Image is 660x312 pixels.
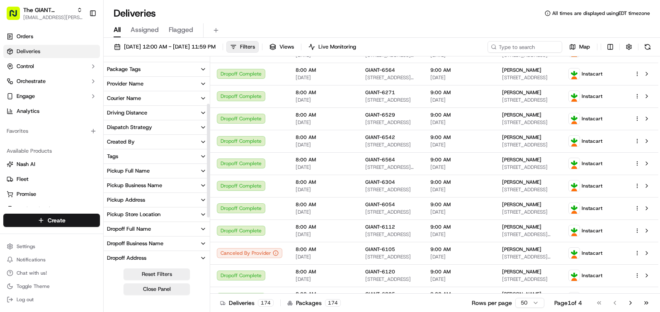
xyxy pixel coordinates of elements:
button: Dropoff Address [104,251,210,265]
div: Dropoff Full Name [107,225,151,233]
span: Chat with us! [17,270,47,276]
span: [STREET_ADDRESS] [502,164,555,171]
span: Knowledge Base [17,120,63,129]
span: Product Catalog [17,205,56,213]
span: [DATE] [430,276,489,283]
span: GIANT-6112 [365,224,395,230]
span: Engage [17,93,35,100]
span: 9:00 AM [430,67,489,73]
span: [DATE] [296,186,352,193]
div: 174 [325,299,341,307]
span: Analytics [17,107,39,115]
div: Deliveries [220,299,274,307]
span: Instacart [582,138,602,144]
div: Favorites [3,124,100,138]
span: Settings [17,243,35,250]
span: Orchestrate [17,78,46,85]
button: Refresh [642,41,653,53]
span: [DATE] [430,97,489,103]
button: Close Panel [124,283,190,295]
h1: Deliveries [114,7,156,20]
button: Pickup Address [104,193,210,207]
span: [STREET_ADDRESS] [365,276,417,283]
span: 8:00 AM [296,89,352,96]
span: 8:00 AM [296,112,352,118]
span: 8:00 AM [296,201,352,208]
span: [STREET_ADDRESS] [502,209,555,215]
img: profile_instacart_ahold_partner.png [569,225,580,236]
span: GIANT-6120 [365,268,395,275]
div: Pickup Store Location [107,211,160,218]
img: profile_instacart_ahold_partner.png [569,270,580,281]
span: [STREET_ADDRESS] [502,276,555,283]
span: Instacart [582,227,602,234]
button: The GIANT Company [23,6,73,14]
img: profile_instacart_ahold_partner.png [569,91,580,102]
span: [STREET_ADDRESS] [502,74,555,81]
span: [DATE] [430,74,489,81]
span: [PERSON_NAME] [502,134,541,141]
span: GIANT-6542 [365,134,395,141]
button: Live Monitoring [305,41,360,53]
span: All times are displayed using EDT timezone [552,10,650,17]
div: Courier Name [107,95,141,102]
button: Pickup Full Name [104,164,210,178]
div: Available Products [3,144,100,158]
input: Got a question? Start typing here... [22,54,149,62]
a: Deliveries [3,45,100,58]
span: GIANT-6304 [365,179,395,185]
span: 9:00 AM [430,246,489,253]
span: 8:00 AM [296,179,352,185]
span: [DATE] [430,186,489,193]
span: [DATE] [296,74,352,81]
span: [DATE] [296,164,352,171]
button: Engage [3,90,100,103]
button: Filters [226,41,259,53]
button: Views [266,41,298,53]
button: Pickup Business Name [104,178,210,193]
button: Log out [3,294,100,305]
div: Dropoff Business Name [107,240,163,247]
a: Nash AI [7,161,97,168]
span: 8:00 AM [296,156,352,163]
span: [EMAIL_ADDRESS][PERSON_NAME][DOMAIN_NAME] [23,14,82,21]
img: profile_instacart_ahold_partner.png [569,248,580,258]
div: Dispatch Strategy [107,124,152,131]
button: Product Catalog [3,202,100,216]
span: [STREET_ADDRESS][PERSON_NAME] [502,253,555,260]
span: 9:00 AM [430,89,489,96]
span: GIANT-6305 [365,291,395,297]
span: Instacart [582,183,602,189]
span: [PERSON_NAME] [502,224,541,230]
span: [STREET_ADDRESS] [365,97,417,103]
span: [DATE] [296,231,352,238]
span: [DATE] [430,231,489,238]
div: 💻 [70,121,77,128]
div: Start new chat [28,79,136,88]
span: [STREET_ADDRESS] [502,141,555,148]
button: Fleet [3,173,100,186]
span: [STREET_ADDRESS] [365,209,417,215]
span: Promise [17,190,36,198]
span: Assigned [131,25,159,35]
span: Orders [17,33,33,40]
span: Instacart [582,115,602,122]
span: 9:00 AM [430,134,489,141]
span: Pylon [82,141,100,147]
span: [STREET_ADDRESS] [365,231,417,238]
button: Canceled By Provider [217,248,282,258]
div: 174 [258,299,274,307]
span: 8:00 AM [296,268,352,275]
div: Page 1 of 4 [554,299,582,307]
img: profile_instacart_ahold_partner.png [569,68,580,79]
span: [STREET_ADDRESS] [365,141,417,148]
span: Live Monitoring [318,43,356,51]
span: Instacart [582,71,602,77]
a: Product Catalog [7,205,97,213]
button: Provider Name [104,77,210,91]
a: Promise [7,190,97,198]
a: Orders [3,30,100,43]
span: [DATE] [430,209,489,215]
span: Log out [17,296,34,303]
span: [DATE] [430,141,489,148]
